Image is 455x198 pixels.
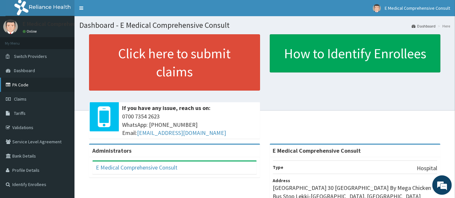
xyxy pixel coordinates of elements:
[96,164,177,171] a: E Medical Comprehensive Consult
[23,29,38,34] a: Online
[373,4,381,12] img: User Image
[137,129,226,137] a: [EMAIL_ADDRESS][DOMAIN_NAME]
[273,164,284,170] b: Type
[14,96,27,102] span: Claims
[79,21,450,29] h1: Dashboard - E Medical Comprehensive Consult
[14,110,26,116] span: Tariffs
[412,23,436,29] a: Dashboard
[122,112,257,137] span: 0700 7354 2623 WhatsApp: [PHONE_NUMBER] Email:
[270,34,441,72] a: How to Identify Enrollees
[436,23,450,29] li: Here
[14,53,47,59] span: Switch Providers
[122,104,210,112] b: If you have any issue, reach us on:
[273,147,361,154] strong: E Medical Comprehensive Consult
[3,19,18,34] img: User Image
[273,178,290,183] b: Address
[385,5,450,11] span: E Medical Comprehensive Consult
[14,68,35,73] span: Dashboard
[89,34,260,91] a: Click here to submit claims
[23,21,107,27] p: E Medical Comprehensive Consult
[92,147,131,154] b: Administrators
[417,164,437,172] p: Hospital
